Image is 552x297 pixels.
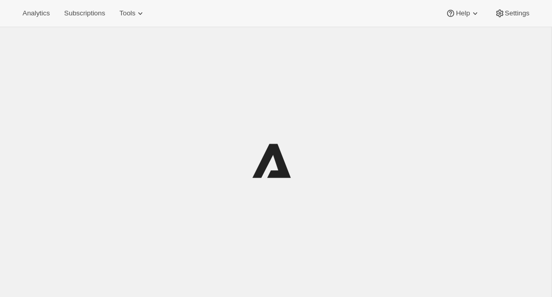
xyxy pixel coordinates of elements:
span: Subscriptions [64,9,105,17]
span: Analytics [23,9,50,17]
button: Analytics [16,6,56,21]
button: Help [439,6,486,21]
span: Settings [505,9,529,17]
button: Subscriptions [58,6,111,21]
span: Tools [119,9,135,17]
button: Settings [489,6,536,21]
button: Tools [113,6,152,21]
span: Help [456,9,470,17]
